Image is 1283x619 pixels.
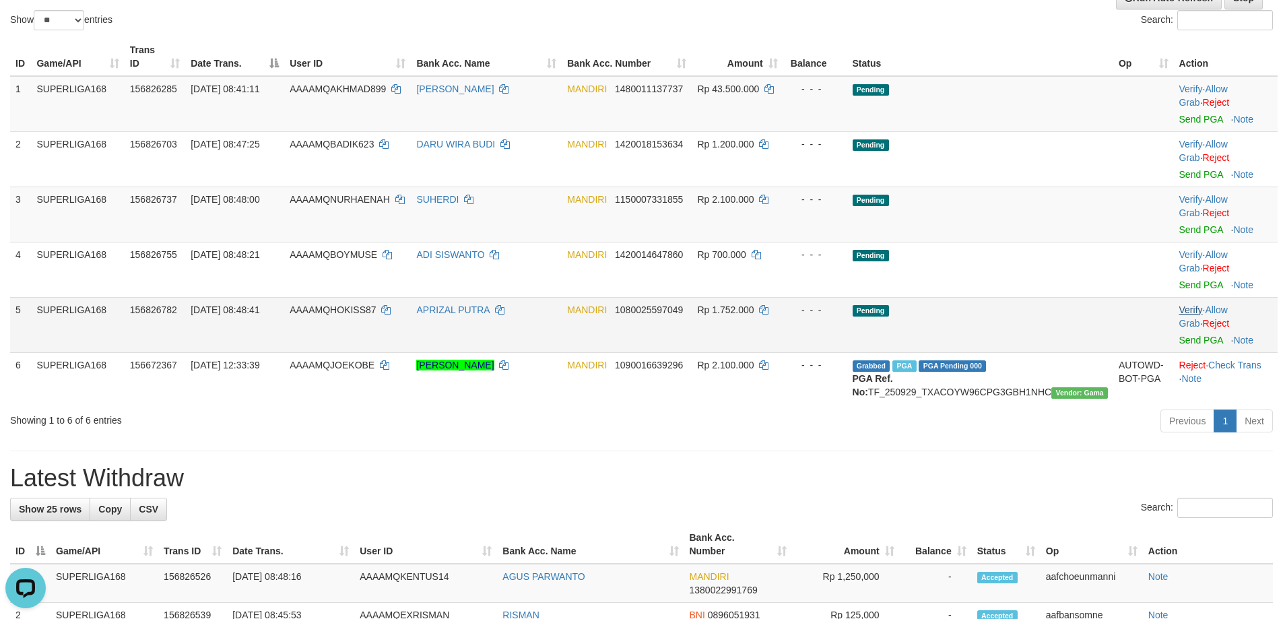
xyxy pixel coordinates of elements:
[690,571,729,582] span: MANDIRI
[853,305,889,317] span: Pending
[31,38,124,76] th: Game/API: activate to sort column ascending
[567,249,607,260] span: MANDIRI
[10,131,31,187] td: 2
[130,498,167,521] a: CSV
[853,373,893,397] b: PGA Ref. No:
[10,465,1273,492] h1: Latest Withdraw
[502,571,585,582] a: AGUS PARWANTO
[31,131,124,187] td: SUPERLIGA168
[10,297,31,352] td: 5
[1141,10,1273,30] label: Search:
[1203,152,1230,163] a: Reject
[354,564,497,603] td: AAAAMQKENTUS14
[792,525,900,564] th: Amount: activate to sort column ascending
[1179,249,1228,273] a: Allow Grab
[130,139,177,150] span: 156826703
[416,84,494,94] a: [PERSON_NAME]
[1174,38,1278,76] th: Action
[900,525,972,564] th: Balance: activate to sort column ascending
[1041,525,1143,564] th: Op: activate to sort column ascending
[789,303,842,317] div: - - -
[10,10,112,30] label: Show entries
[1233,335,1253,346] a: Note
[130,304,177,315] span: 156826782
[1174,187,1278,242] td: · ·
[416,194,459,205] a: SUHERDI
[789,248,842,261] div: - - -
[191,360,259,370] span: [DATE] 12:33:39
[1174,352,1278,404] td: · ·
[130,360,177,370] span: 156672367
[1179,280,1223,290] a: Send PGA
[977,572,1018,583] span: Accepted
[31,242,124,297] td: SUPERLIGA168
[1148,571,1169,582] a: Note
[354,525,497,564] th: User ID: activate to sort column ascending
[1051,387,1108,399] span: Vendor URL: https://trx31.1velocity.biz
[697,304,754,315] span: Rp 1.752.000
[847,38,1113,76] th: Status
[90,498,131,521] a: Copy
[919,360,986,372] span: PGA Pending
[1177,10,1273,30] input: Search:
[1141,498,1273,518] label: Search:
[191,139,259,150] span: [DATE] 08:47:25
[853,84,889,96] span: Pending
[284,38,411,76] th: User ID: activate to sort column ascending
[191,304,259,315] span: [DATE] 08:48:41
[10,498,90,521] a: Show 25 rows
[1041,564,1143,603] td: aafchoeunmanni
[1179,249,1228,273] span: ·
[567,84,607,94] span: MANDIRI
[1143,525,1273,564] th: Action
[1179,224,1223,235] a: Send PGA
[19,504,81,515] span: Show 25 rows
[615,249,683,260] span: Copy 1420014647860 to clipboard
[10,352,31,404] td: 6
[31,297,124,352] td: SUPERLIGA168
[1203,97,1230,108] a: Reject
[892,360,916,372] span: Marked by aafsengchandara
[1179,304,1203,315] a: Verify
[158,564,227,603] td: 156826526
[1179,304,1228,329] a: Allow Grab
[191,84,259,94] span: [DATE] 08:41:11
[31,76,124,132] td: SUPERLIGA168
[290,84,386,94] span: AAAAMQAKHMAD899
[853,139,889,151] span: Pending
[139,504,158,515] span: CSV
[1113,38,1174,76] th: Op: activate to sort column ascending
[411,38,562,76] th: Bank Acc. Name: activate to sort column ascending
[1203,318,1230,329] a: Reject
[783,38,847,76] th: Balance
[1174,76,1278,132] td: · ·
[125,38,185,76] th: Trans ID: activate to sort column ascending
[697,360,754,370] span: Rp 2.100.000
[792,564,900,603] td: Rp 1,250,000
[1179,360,1206,370] a: Reject
[1179,114,1223,125] a: Send PGA
[567,360,607,370] span: MANDIRI
[10,525,51,564] th: ID: activate to sort column descending
[51,564,158,603] td: SUPERLIGA168
[51,525,158,564] th: Game/API: activate to sort column ascending
[10,187,31,242] td: 3
[1179,249,1203,260] a: Verify
[1214,410,1237,432] a: 1
[290,194,390,205] span: AAAAMQNURHAENAH
[416,304,489,315] a: APRIZAL PUTRA
[567,304,607,315] span: MANDIRI
[615,360,683,370] span: Copy 1090016639296 to clipboard
[1179,304,1228,329] span: ·
[497,525,684,564] th: Bank Acc. Name: activate to sort column ascending
[789,137,842,151] div: - - -
[1233,280,1253,290] a: Note
[1179,194,1203,205] a: Verify
[789,358,842,372] div: - - -
[416,360,494,370] a: [PERSON_NAME]
[697,139,754,150] span: Rp 1.200.000
[227,564,354,603] td: [DATE] 08:48:16
[1179,194,1228,218] span: ·
[1236,410,1273,432] a: Next
[290,249,377,260] span: AAAAMQBOYMUSE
